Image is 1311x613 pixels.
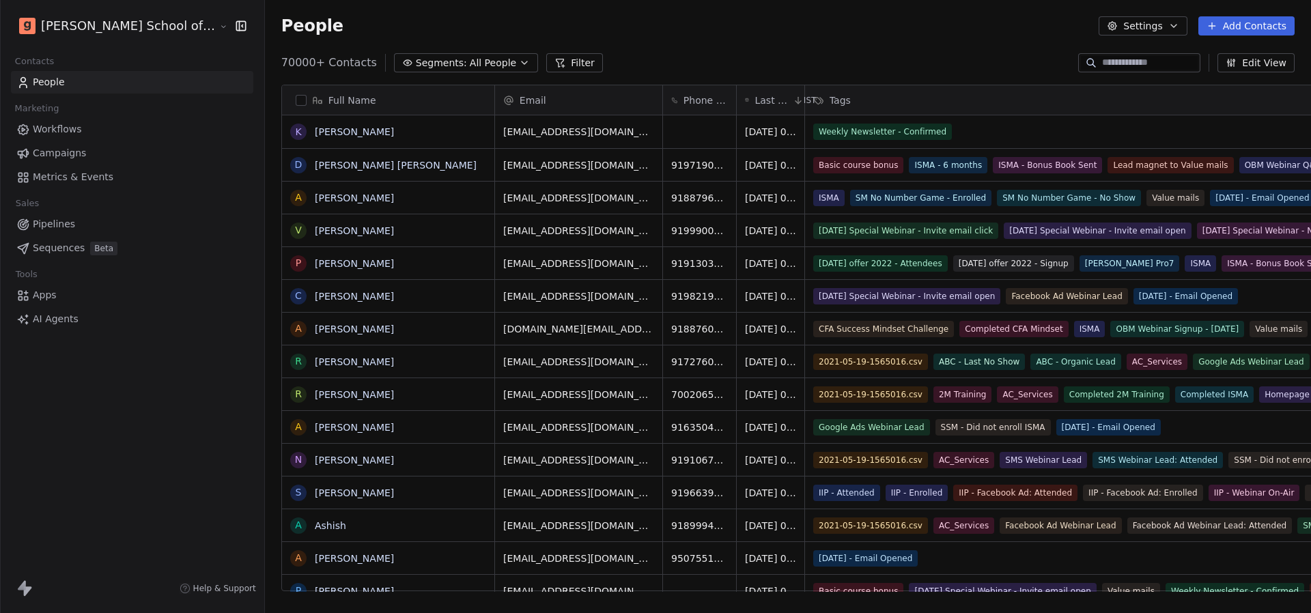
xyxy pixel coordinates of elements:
[315,193,394,203] a: [PERSON_NAME]
[281,16,343,36] span: People
[813,419,930,436] span: Google Ads Webinar Lead
[503,158,654,172] span: [EMAIL_ADDRESS][DOMAIN_NAME]
[11,142,253,165] a: Campaigns
[993,157,1102,173] span: ISMA - Bonus Book Sent
[1193,354,1310,370] span: Google Ads Webinar Lead
[503,322,654,336] span: [DOMAIN_NAME][EMAIL_ADDRESS][DOMAIN_NAME]
[315,586,394,597] a: [PERSON_NAME]
[10,264,43,285] span: Tools
[315,324,394,334] a: [PERSON_NAME]
[315,356,394,367] a: [PERSON_NAME]
[11,166,253,188] a: Metrics & Events
[953,255,1074,272] span: [DATE] offer 2022 - Signup
[850,190,991,206] span: SM No Number Game - Enrolled
[813,124,952,140] span: Weekly Newsletter - Confirmed
[933,452,994,468] span: AC_Services
[813,288,1000,304] span: [DATE] Special Webinar - Invite email open
[11,71,253,94] a: People
[745,453,796,467] span: [DATE] 05:49 PM
[9,98,65,119] span: Marketing
[959,321,1068,337] span: Completed CFA Mindset
[19,18,36,34] img: Goela%20School%20Logos%20(4).png
[503,486,654,500] span: [EMAIL_ADDRESS][DOMAIN_NAME]
[295,354,302,369] div: R
[671,552,728,565] span: 9507551313
[745,420,796,434] span: [DATE] 05:49 PM
[315,126,394,137] a: [PERSON_NAME]
[315,291,394,302] a: [PERSON_NAME]
[295,190,302,205] div: A
[315,258,394,269] a: [PERSON_NAME]
[671,355,728,369] span: 917276060399
[1127,517,1292,534] span: Facebook Ad Webinar Lead: Attended
[1056,419,1160,436] span: [DATE] - Email Opened
[41,17,216,35] span: [PERSON_NAME] School of Finance LLP
[909,157,987,173] span: ISMA - 6 months
[813,485,880,501] span: IIP - Attended
[1006,288,1127,304] span: Facebook Ad Webinar Lead
[1073,321,1105,337] span: ISMA
[503,257,654,270] span: [EMAIL_ADDRESS][DOMAIN_NAME]
[671,158,728,172] span: 919719037555
[671,486,728,500] span: 919663940446
[295,125,301,139] div: K
[671,322,728,336] span: 918876000000
[1209,485,1300,501] span: IIP - Webinar On-Air
[671,257,728,270] span: 919130351863
[295,551,302,565] div: A
[745,584,796,598] span: [DATE] 05:48 PM
[813,354,928,370] span: 2021-05-19-1565016.csv
[1198,16,1295,35] button: Add Contacts
[745,289,796,303] span: [DATE] 05:50 PM
[953,485,1077,501] span: IIP - Facebook Ad: Attended
[503,519,654,532] span: [EMAIL_ADDRESS][DOMAIN_NAME]
[1000,517,1121,534] span: Facebook Ad Webinar Lead
[671,453,728,467] span: 919106732044
[886,485,948,501] span: IIP - Enrolled
[745,519,796,532] span: [DATE] 05:49 PM
[813,223,998,239] span: [DATE] Special Webinar - Invite email click
[315,389,394,400] a: [PERSON_NAME]
[813,452,928,468] span: 2021-05-19-1565016.csv
[745,322,796,336] span: [DATE] 05:50 PM
[11,118,253,141] a: Workflows
[933,354,1025,370] span: ABC - Last No Show
[1250,321,1308,337] span: Value mails
[9,51,60,72] span: Contacts
[1217,53,1295,72] button: Edit View
[745,125,796,139] span: [DATE] 05:50 PM
[90,242,117,255] span: Beta
[813,550,918,567] span: [DATE] - Email Opened
[33,217,75,231] span: Pipelines
[11,284,253,306] a: Apps
[295,453,302,467] div: N
[295,420,302,434] div: A
[33,146,86,160] span: Campaigns
[933,517,994,534] span: AC_Services
[180,583,256,594] a: Help & Support
[503,584,654,598] span: [EMAIL_ADDRESS][DOMAIN_NAME]
[281,55,377,71] span: 70000+ Contacts
[328,94,376,107] span: Full Name
[830,94,851,107] span: Tags
[470,56,516,70] span: All People
[909,583,1096,599] span: [DATE] Special Webinar - Invite email open
[282,115,495,592] div: grid
[813,157,903,173] span: Basic course bonus
[1030,354,1120,370] span: ABC - Organic Lead
[671,420,728,434] span: 916350472091
[745,191,796,205] span: [DATE] 05:50 PM
[193,583,256,594] span: Help & Support
[315,422,394,433] a: [PERSON_NAME]
[416,56,467,70] span: Segments:
[503,453,654,467] span: [EMAIL_ADDRESS][DOMAIN_NAME]
[755,94,789,107] span: Last Activity Date
[671,519,728,532] span: 918999448423
[813,321,954,337] span: CFA Success Mindset Challenge
[671,191,728,205] span: 918879615380
[33,312,79,326] span: AI Agents
[315,487,394,498] a: [PERSON_NAME]
[33,75,65,89] span: People
[503,552,654,565] span: [EMAIL_ADDRESS][DOMAIN_NAME]
[295,289,302,303] div: C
